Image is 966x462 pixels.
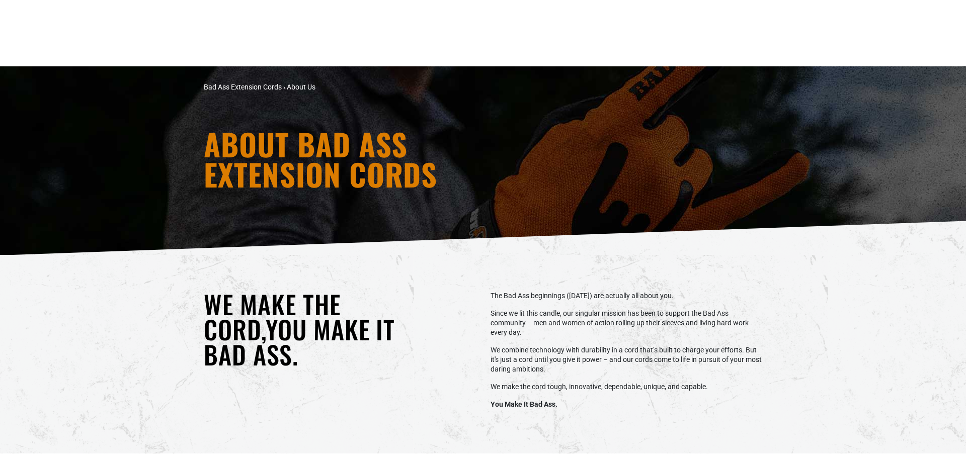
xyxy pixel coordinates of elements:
span: › [283,83,285,91]
p: We combine technology with durability in a cord that’s built to charge your efforts. But it's jus... [491,345,762,374]
span: About Us [287,83,315,91]
nav: breadcrumbs [204,82,571,93]
h2: We Make the cord,you make it bad ass. [204,291,428,366]
strong: You Make It Bad Ass. [491,400,557,408]
p: We make the cord tough, innovative, dependable, unique, and capable. [491,382,762,392]
p: Since we lit this candle, our singular mission has been to support the Bad Ass community – men an... [491,309,762,337]
p: The Bad Ass beginnings ([DATE]) are actually all about you. [491,291,762,301]
h1: ABOUT BAD ASS EXTENSION CORDS [204,129,475,189]
a: Bad Ass Extension Cords [204,83,282,91]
